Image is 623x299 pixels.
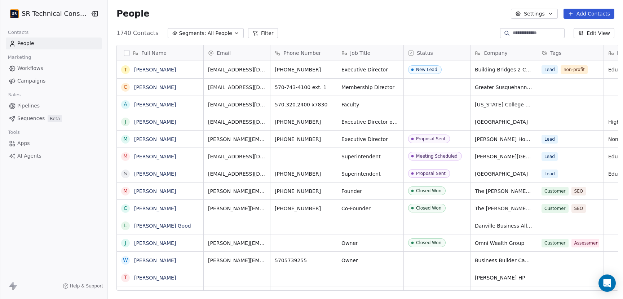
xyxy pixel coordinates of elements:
[475,222,533,229] span: Danville Business Alliance
[341,153,399,160] span: Superintendent
[416,240,441,245] div: Closed Won
[5,127,23,138] span: Tools
[561,65,588,74] span: non-profit
[134,102,176,107] a: [PERSON_NAME]
[141,49,167,57] span: Full Name
[179,30,206,37] span: Segments:
[475,118,533,126] span: [GEOGRAPHIC_DATA]
[217,49,231,57] span: Email
[475,274,533,281] span: [PERSON_NAME] HP
[542,65,558,74] span: Lead
[341,257,399,264] span: Owner
[123,256,128,264] div: W
[275,188,332,195] span: [PHONE_NUMBER]
[123,135,128,143] div: M
[341,170,399,177] span: Superintendent
[542,204,569,213] span: Customer
[134,67,176,72] a: [PERSON_NAME]
[5,89,24,100] span: Sales
[574,28,614,38] button: Edit View
[208,153,266,160] span: [EMAIL_ADDRESS][DOMAIN_NAME]
[475,136,533,143] span: [PERSON_NAME] House [GEOGRAPHIC_DATA]
[208,239,266,247] span: [PERSON_NAME][EMAIL_ADDRESS][DOMAIN_NAME]
[134,240,176,246] a: [PERSON_NAME]
[537,45,604,61] div: Tags
[542,152,558,161] span: Lead
[416,188,441,193] div: Closed Won
[17,115,45,122] span: Sequences
[208,257,266,264] span: [PERSON_NAME][EMAIL_ADDRESS][PERSON_NAME][DOMAIN_NAME]
[542,135,558,144] span: Lead
[124,101,127,108] div: A
[416,154,458,159] div: Meeting Scheduled
[17,40,34,47] span: People
[341,188,399,195] span: Founder
[6,137,102,149] a: Apps
[275,66,332,73] span: [PHONE_NUMBER]
[6,75,102,87] a: Campaigns
[17,65,43,72] span: Workflows
[22,9,88,18] span: SR Technical Consultants
[70,283,103,289] span: Help & Support
[134,206,176,211] a: [PERSON_NAME]
[208,188,266,195] span: [PERSON_NAME][EMAIL_ADDRESS][DOMAIN_NAME]
[17,102,40,110] span: Pipelines
[542,239,569,247] span: Customer
[275,118,332,126] span: [PHONE_NUMBER]
[511,9,557,19] button: Settings
[9,8,85,20] button: SR Technical Consultants
[134,188,176,194] a: [PERSON_NAME]
[571,239,603,247] span: Assessment
[275,257,332,264] span: 5705739255
[124,274,127,281] div: T
[542,170,558,178] span: Lead
[341,205,399,212] span: Co-Founder
[134,275,176,281] a: [PERSON_NAME]
[341,118,399,126] span: Executive Director of Early College and Workforce Development
[275,205,332,212] span: [PHONE_NUMBER]
[417,49,433,57] span: Status
[564,9,614,19] button: Add Contacts
[124,66,127,74] div: T
[475,84,533,91] span: Greater Susquehanna Valley Chamber of Commerce
[208,118,266,126] span: [EMAIL_ADDRESS][DOMAIN_NAME]
[475,170,533,177] span: [GEOGRAPHIC_DATA]
[124,83,127,91] div: C
[208,66,266,73] span: [EMAIL_ADDRESS][DOMAIN_NAME]
[10,9,19,18] img: SR%20Tech%20Consultants%20icon%2080x80.png
[124,205,127,212] div: C
[6,62,102,74] a: Workflows
[550,49,561,57] span: Tags
[542,187,569,195] span: Customer
[6,38,102,49] a: People
[275,170,332,177] span: [PHONE_NUMBER]
[134,171,176,177] a: [PERSON_NAME]
[475,188,533,195] span: The [PERSON_NAME] Companies
[116,8,149,19] span: People
[571,187,586,195] span: SEO
[248,28,278,38] button: Filter
[208,84,266,91] span: [EMAIL_ADDRESS][DOMAIN_NAME]
[117,61,204,291] div: grid
[475,257,533,264] span: Business Builder Camp
[124,170,127,177] div: S
[134,154,176,159] a: [PERSON_NAME]
[275,136,332,143] span: [PHONE_NUMBER]
[208,136,266,143] span: [PERSON_NAME][EMAIL_ADDRESS][DOMAIN_NAME]
[416,206,441,211] div: Closed Won
[416,67,437,72] div: New Lead
[341,101,399,108] span: Faculty
[341,84,399,91] span: Membership Director
[483,49,508,57] span: Company
[134,258,176,263] a: [PERSON_NAME]
[117,45,203,61] div: Full Name
[17,140,30,147] span: Apps
[270,45,337,61] div: Phone Number
[116,29,158,38] span: 1740 Contacts
[134,136,176,142] a: [PERSON_NAME]
[475,153,533,160] span: [PERSON_NAME][GEOGRAPHIC_DATA]
[125,118,126,126] div: J
[5,27,32,38] span: Contacts
[283,49,321,57] span: Phone Number
[17,77,45,85] span: Campaigns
